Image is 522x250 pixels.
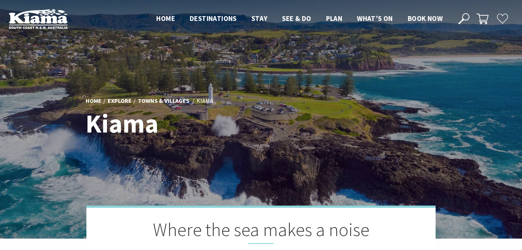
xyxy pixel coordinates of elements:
[251,14,268,23] span: Stay
[156,14,175,23] span: Home
[149,13,450,25] nav: Main Menu
[138,97,189,105] a: Towns & Villages
[86,109,293,138] h1: Kiama
[123,219,399,244] h2: Where the sea makes a noise
[282,14,311,23] span: See & Do
[326,14,343,23] span: Plan
[190,14,237,23] span: Destinations
[86,97,101,105] a: Home
[108,97,132,105] a: Explore
[408,14,443,23] span: Book now
[9,9,68,29] img: Kiama Logo
[197,96,213,106] li: Kiama
[357,14,393,23] span: What’s On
